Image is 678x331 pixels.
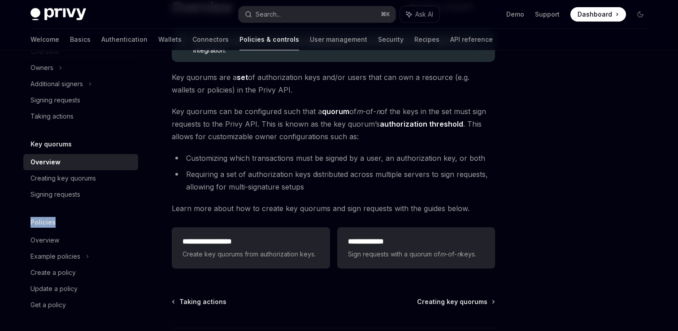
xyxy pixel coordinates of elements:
em: m [440,250,445,258]
div: Overview [30,157,61,168]
a: Overview [23,232,138,248]
div: Signing requests [30,189,80,200]
div: Creating key quorums [30,173,96,184]
li: Customizing which transactions must be signed by a user, an authorization key, or both [172,152,495,164]
span: ⌘ K [381,11,390,18]
span: Key quorums are a of authorization keys and/or users that can own a resource (e.g. wallets or pol... [172,71,495,96]
a: Basics [70,29,91,50]
a: Connectors [192,29,229,50]
div: Additional signers [30,79,83,89]
a: Signing requests [23,186,138,203]
a: Update a policy [23,281,138,297]
a: Dashboard [570,7,626,22]
div: Overview [30,235,59,246]
a: Taking actions [173,297,226,306]
a: Creating key quorums [417,297,494,306]
h5: Key quorums [30,139,72,150]
h5: Policies [30,217,56,228]
a: Get a policy [23,297,138,313]
div: Signing requests [30,95,80,106]
strong: set [237,73,248,82]
a: Creating key quorums [23,170,138,186]
li: Requiring a set of authorization keys distributed across multiple servers to sign requests, allow... [172,168,495,193]
a: API reference [450,29,493,50]
a: Authentication [101,29,148,50]
button: Toggle dark mode [633,7,648,22]
div: Get a policy [30,300,66,310]
a: Support [535,10,560,19]
a: Signing requests [23,92,138,108]
a: Welcome [30,29,59,50]
span: Create key quorums from authorization keys. [183,249,319,260]
a: Taking actions [23,108,138,124]
div: Search... [256,9,281,20]
strong: authorization threshold [380,119,463,128]
strong: quorum [322,107,349,116]
span: Ask AI [415,10,433,19]
span: Creating key quorums [417,297,487,306]
button: Search...⌘K [239,6,395,22]
em: n [457,250,461,258]
a: Recipes [414,29,439,50]
span: Sign requests with a quorum of -of- keys. [348,249,484,260]
button: Ask AI [400,6,439,22]
img: dark logo [30,8,86,21]
div: Update a policy [30,283,78,294]
a: User management [310,29,367,50]
em: m [356,107,363,116]
span: Learn more about how to create key quorums and sign requests with the guides below. [172,202,495,215]
span: Taking actions [179,297,226,306]
span: Dashboard [578,10,612,19]
a: Create a policy [23,265,138,281]
a: Demo [506,10,524,19]
a: Wallets [158,29,182,50]
div: Create a policy [30,267,76,278]
a: Overview [23,154,138,170]
a: Security [378,29,404,50]
div: Owners [30,62,53,73]
span: Key quorums can be configured such that a of -of- of the keys in the set must sign requests to th... [172,105,495,143]
div: Taking actions [30,111,74,122]
em: n [376,107,380,116]
div: Example policies [30,251,80,262]
a: Policies & controls [239,29,299,50]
